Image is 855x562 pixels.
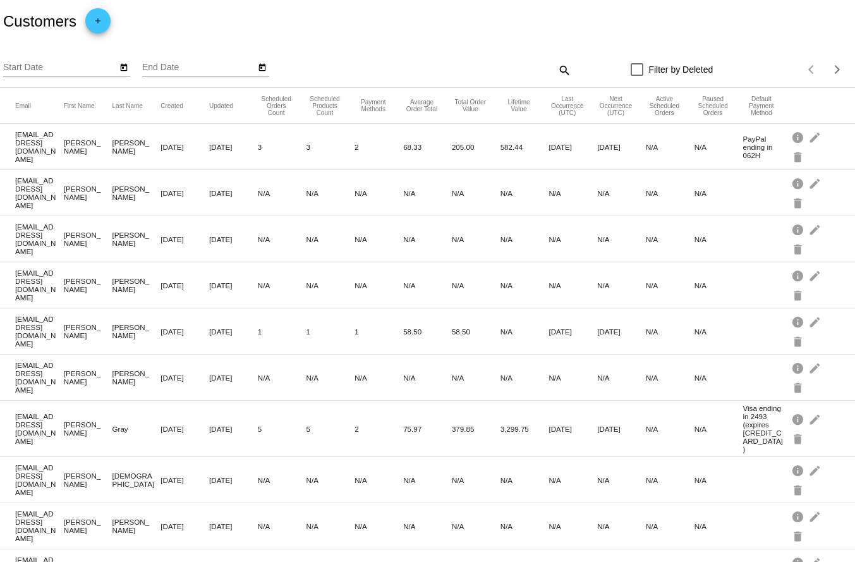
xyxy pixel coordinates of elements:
mat-cell: N/A [452,232,500,247]
mat-cell: N/A [694,232,743,247]
mat-cell: N/A [549,186,597,200]
mat-cell: [DATE] [209,186,258,200]
mat-cell: [EMAIL_ADDRESS][DOMAIN_NAME] [15,358,64,397]
mat-cell: [PERSON_NAME] [112,228,161,250]
mat-cell: N/A [646,370,694,385]
mat-cell: [PERSON_NAME] [64,135,112,158]
mat-cell: N/A [306,232,355,247]
button: Change sorting for DefaultPaymentMethod [743,95,780,116]
mat-cell: [PERSON_NAME] [112,181,161,204]
mat-cell: 1 [306,324,355,339]
mat-cell: N/A [597,186,646,200]
mat-cell: 1 [258,324,306,339]
mat-icon: delete [791,429,806,448]
mat-cell: N/A [694,186,743,200]
mat-cell: N/A [694,422,743,436]
mat-cell: N/A [549,370,597,385]
mat-icon: info [791,219,806,239]
mat-cell: 3 [258,140,306,154]
button: Open calendar [256,60,269,73]
button: Change sorting for UpdatedUtc [209,102,233,109]
button: Change sorting for LastName [112,102,143,109]
mat-cell: [DATE] [209,519,258,534]
mat-cell: [DATE] [209,232,258,247]
mat-cell: 75.97 [403,422,452,436]
mat-cell: N/A [646,186,694,200]
mat-cell: N/A [549,473,597,487]
mat-cell: N/A [355,370,403,385]
mat-cell: N/A [646,473,694,487]
mat-cell: 2 [355,422,403,436]
mat-cell: N/A [452,278,500,293]
mat-cell: N/A [500,232,549,247]
mat-cell: [PERSON_NAME] [112,274,161,296]
input: End Date [142,63,256,73]
mat-cell: 58.50 [452,324,500,339]
mat-cell: [DATE] [161,422,209,436]
mat-cell: N/A [306,186,355,200]
mat-cell: N/A [597,232,646,247]
mat-cell: [PERSON_NAME] [112,135,161,158]
mat-cell: [EMAIL_ADDRESS][DOMAIN_NAME] [15,409,64,448]
mat-cell: [PERSON_NAME] [64,417,112,440]
mat-cell: [PERSON_NAME] [64,468,112,491]
mat-cell: N/A [258,519,306,534]
mat-cell: N/A [500,278,549,293]
mat-icon: search [556,60,571,80]
mat-cell: [DATE] [597,140,646,154]
button: Change sorting for ActiveScheduledOrdersCount [646,95,683,116]
mat-cell: N/A [452,186,500,200]
mat-cell: [PERSON_NAME] [64,515,112,537]
mat-cell: [EMAIL_ADDRESS][DOMAIN_NAME] [15,506,64,546]
mat-cell: N/A [500,324,549,339]
mat-cell: N/A [646,519,694,534]
mat-cell: [PERSON_NAME] [64,181,112,204]
mat-cell: [DATE] [161,324,209,339]
mat-cell: [DATE] [209,473,258,487]
mat-cell: [DATE] [161,473,209,487]
mat-cell: N/A [403,186,452,200]
button: Change sorting for PausedScheduledOrdersCount [694,95,732,116]
mat-cell: [DATE] [161,232,209,247]
mat-cell: N/A [694,370,743,385]
button: Previous page [799,57,825,82]
button: Change sorting for AverageScheduledOrderTotal [403,99,440,113]
mat-cell: N/A [549,278,597,293]
mat-cell: 58.50 [403,324,452,339]
mat-cell: N/A [306,278,355,293]
mat-cell: N/A [258,473,306,487]
mat-cell: [DATE] [549,140,597,154]
mat-icon: info [791,266,806,285]
mat-icon: delete [791,239,806,259]
mat-cell: [PERSON_NAME] [112,366,161,389]
mat-cell: [PERSON_NAME] [112,320,161,343]
mat-cell: Gray [112,422,161,436]
mat-icon: info [791,173,806,193]
mat-cell: 68.33 [403,140,452,154]
mat-cell: [DATE] [597,422,646,436]
mat-cell: N/A [597,278,646,293]
mat-cell: N/A [597,519,646,534]
mat-icon: edit [808,460,823,480]
input: Start Date [3,63,117,73]
mat-cell: 3 [306,140,355,154]
mat-cell: [DATE] [161,278,209,293]
span: Filter by Deleted [648,62,713,77]
button: Change sorting for NextScheduledOrderOccurrenceUtc [597,95,634,116]
mat-icon: info [791,312,806,331]
mat-cell: 1 [355,324,403,339]
mat-icon: delete [791,377,806,397]
mat-cell: N/A [500,186,549,200]
mat-cell: 205.00 [452,140,500,154]
mat-cell: N/A [694,140,743,154]
mat-cell: N/A [597,370,646,385]
button: Change sorting for FirstName [64,102,95,109]
mat-icon: delete [791,526,806,546]
button: Change sorting for TotalScheduledOrdersCount [258,95,295,116]
mat-icon: edit [808,219,823,239]
mat-cell: N/A [258,370,306,385]
mat-cell: [PERSON_NAME] [64,274,112,296]
mat-cell: [DATE] [549,324,597,339]
mat-cell: [DATE] [209,422,258,436]
mat-cell: [DATE] [161,140,209,154]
